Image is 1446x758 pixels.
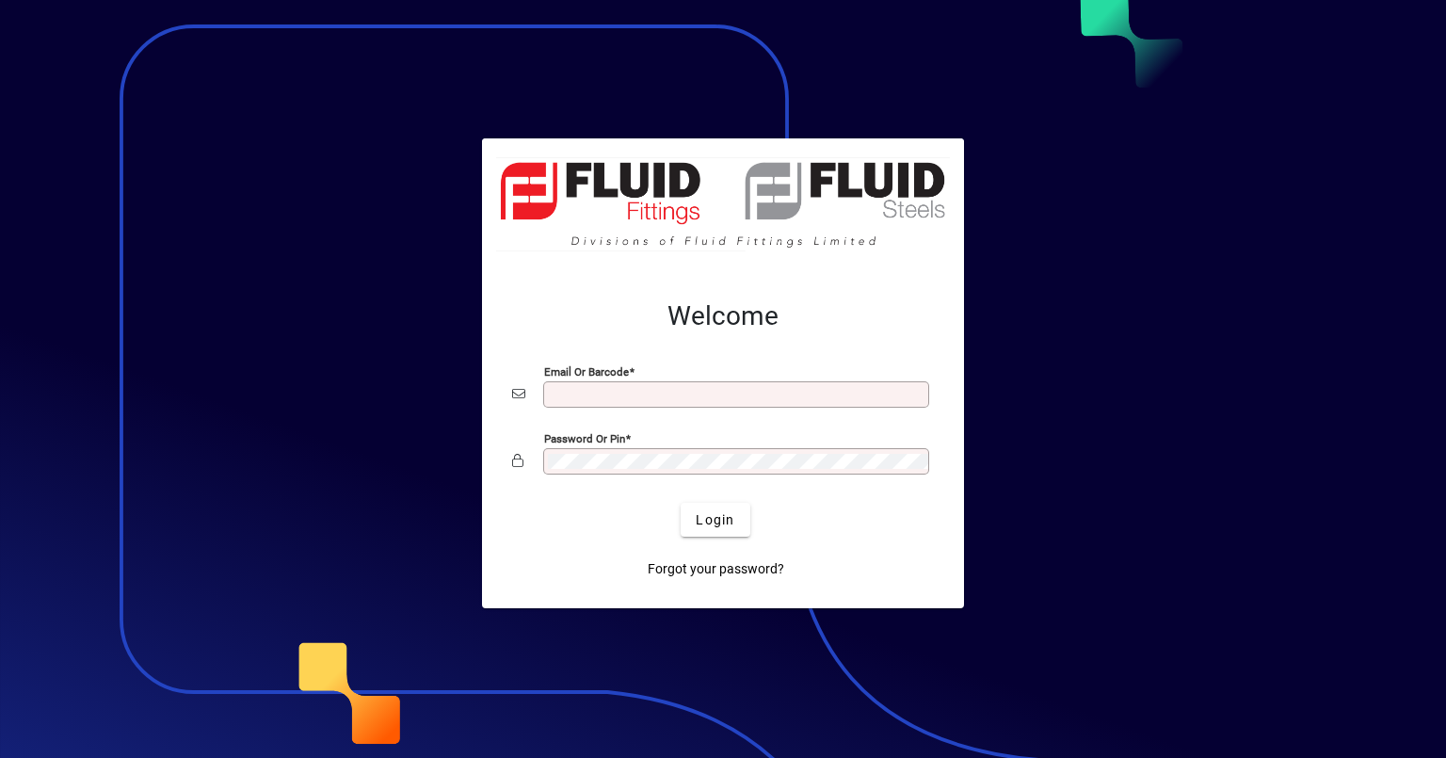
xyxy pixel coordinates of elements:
[640,552,792,586] a: Forgot your password?
[544,432,625,445] mat-label: Password or Pin
[512,300,934,332] h2: Welcome
[681,503,749,537] button: Login
[544,365,629,379] mat-label: Email or Barcode
[696,510,734,530] span: Login
[648,559,784,579] span: Forgot your password?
